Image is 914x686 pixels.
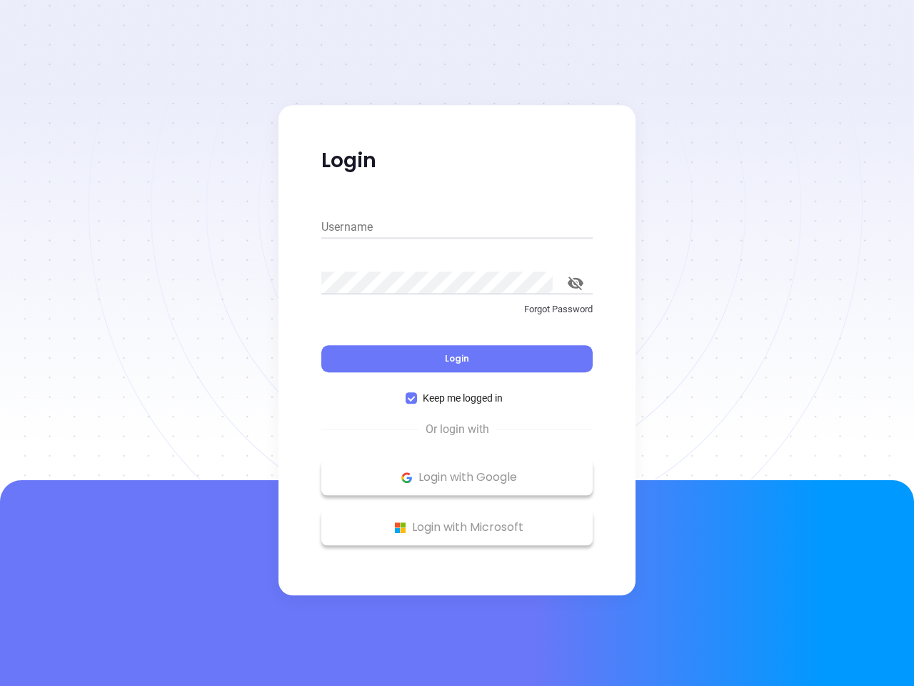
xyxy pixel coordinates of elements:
button: Login [321,345,593,372]
p: Login [321,148,593,174]
img: Google Logo [398,469,416,487]
img: Microsoft Logo [391,519,409,537]
button: Google Logo Login with Google [321,459,593,495]
span: Or login with [418,421,496,438]
a: Forgot Password [321,302,593,328]
p: Login with Microsoft [328,517,586,538]
span: Keep me logged in [417,390,508,406]
button: toggle password visibility [558,266,593,300]
p: Login with Google [328,467,586,488]
button: Microsoft Logo Login with Microsoft [321,509,593,545]
span: Login [445,352,469,364]
p: Forgot Password [321,302,593,317]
